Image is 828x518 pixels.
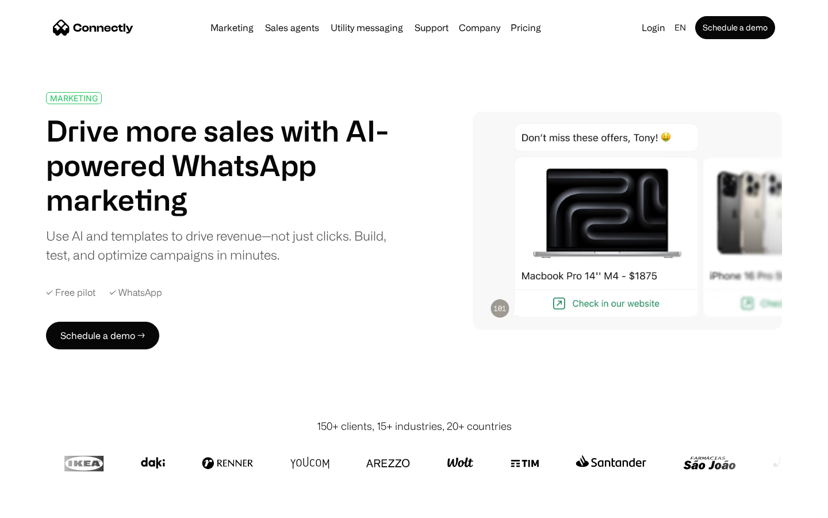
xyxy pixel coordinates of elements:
[109,287,162,298] div: ✓ WhatsApp
[637,20,670,36] a: Login
[11,497,69,514] aside: Language selected: English
[459,20,500,36] div: Company
[46,226,401,264] div: Use AI and templates to drive revenue—not just clicks. Build, test, and optimize campaigns in min...
[410,23,453,32] a: Support
[317,418,512,434] div: 150+ clients, 15+ industries, 20+ countries
[695,16,775,39] a: Schedule a demo
[46,287,95,298] div: ✓ Free pilot
[23,498,69,514] ul: Language list
[506,23,546,32] a: Pricing
[206,23,258,32] a: Marketing
[46,113,401,217] h1: Drive more sales with AI-powered WhatsApp marketing
[326,23,408,32] a: Utility messaging
[46,322,159,349] a: Schedule a demo →
[50,94,98,102] div: MARKETING
[260,23,324,32] a: Sales agents
[674,20,686,36] div: en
